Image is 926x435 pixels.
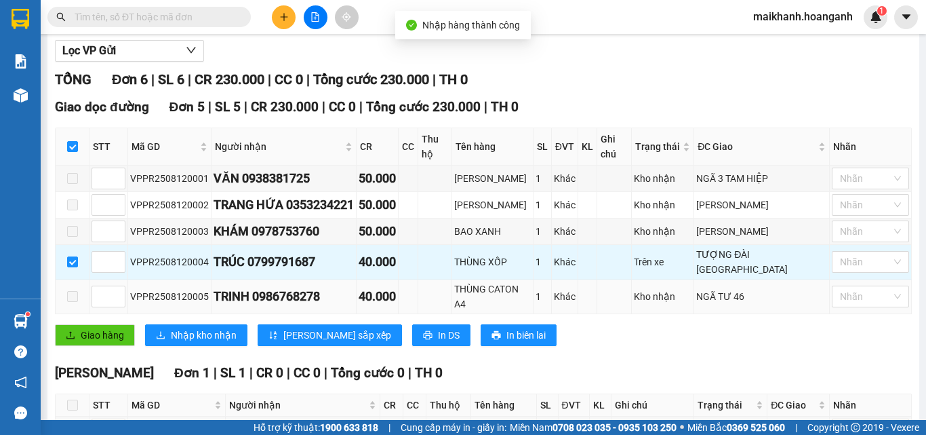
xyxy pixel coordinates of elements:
span: Tổng cước 230.000 [366,99,481,115]
button: plus [272,5,296,29]
span: CR : [10,89,31,103]
div: Kho nhận [634,197,691,212]
td: VPPR2508120002 [128,192,212,219]
span: Đơn 1 [174,365,210,381]
span: | [359,99,363,115]
sup: 1 [877,6,887,16]
div: Khác [554,254,576,269]
span: question-circle [14,345,27,358]
span: search [56,12,66,22]
span: down [186,45,197,56]
th: KL [590,394,612,417]
span: plus [279,12,289,22]
th: ĐVT [559,394,590,417]
button: uploadGiao hàng [55,324,135,346]
span: SL 5 [215,99,241,115]
strong: 0369 525 060 [727,422,785,433]
button: printerIn biên lai [481,324,557,346]
div: Kho nhận [634,171,691,186]
button: aim [335,5,359,29]
span: Nhận: [129,13,162,27]
span: notification [14,376,27,389]
div: VPPR2508120004 [130,254,209,269]
span: maikhanh.hoanganh [742,8,864,25]
div: NGÃ TƯ 46 [696,289,827,304]
div: 1 [536,197,549,212]
span: caret-down [900,11,912,23]
div: [PERSON_NAME] [454,197,531,212]
span: TH 0 [415,365,443,381]
th: CC [403,394,426,417]
span: Miền Nam [510,420,677,435]
button: caret-down [894,5,918,29]
div: Khác [554,171,576,186]
div: [PERSON_NAME] [12,12,120,42]
div: KHÁM 0978753760 [214,222,354,241]
span: Trạng thái [698,398,753,413]
span: TH 0 [439,71,468,88]
div: [PERSON_NAME] [696,224,827,239]
span: [PERSON_NAME] sắp xếp [283,328,391,343]
span: In biên lai [506,328,546,343]
span: | [322,99,325,115]
div: Khác [554,197,576,212]
span: SL 1 [220,365,246,381]
span: Mã GD [132,139,197,154]
span: CC 0 [329,99,356,115]
span: | [214,365,217,381]
div: BAO XANH [454,224,531,239]
span: | [388,420,390,435]
td: VPPR2508120004 [128,245,212,280]
strong: 1900 633 818 [320,422,378,433]
span: aim [342,12,351,22]
span: file-add [310,12,320,22]
td: VPPR2508120005 [128,280,212,314]
td: VPPR2508120003 [128,219,212,245]
th: Tên hàng [452,128,534,166]
div: VPPR2508120001 [130,171,209,186]
span: CC 0 [294,365,321,381]
span: | [432,71,436,88]
div: TƯỢNG ĐÀI [GEOGRAPHIC_DATA] [696,247,827,277]
span: | [244,99,247,115]
strong: 0708 023 035 - 0935 103 250 [552,422,677,433]
span: ⚪️ [680,425,684,430]
div: VPPR2508120003 [130,224,209,239]
div: THÙNG CATON A4 [454,282,531,311]
th: KL [578,128,597,166]
div: TRÚC 0799791687 [214,252,354,271]
span: ĐC Giao [698,139,816,154]
span: | [249,365,253,381]
span: Gửi: [12,12,33,26]
div: VĂN 0938381725 [214,169,354,188]
span: printer [491,330,501,341]
span: message [14,406,27,419]
span: In DS [438,328,460,343]
img: logo-vxr [12,9,29,29]
img: warehouse-icon [14,88,28,102]
span: Mã GD [132,398,212,413]
span: | [208,99,212,115]
div: VP [PERSON_NAME] [129,12,239,44]
span: sort-ascending [268,330,278,341]
img: warehouse-icon [14,314,28,328]
span: | [151,71,155,88]
div: 1 [536,289,549,304]
button: Lọc VP Gửi [55,40,204,62]
span: CR 230.000 [195,71,264,88]
div: 50.000 [359,195,396,214]
th: CR [380,394,403,417]
img: icon-new-feature [870,11,882,23]
span: Đơn 5 [169,99,205,115]
div: [PERSON_NAME] [696,197,827,212]
span: Giao hàng [81,328,124,343]
th: SL [537,394,559,417]
span: Người nhận [215,139,342,154]
button: sort-ascending[PERSON_NAME] sắp xếp [258,324,402,346]
span: | [188,71,191,88]
div: 1 [536,254,549,269]
div: 30.000 [10,88,122,104]
span: | [484,99,487,115]
div: 50.000 [359,222,396,241]
th: ĐVT [552,128,578,166]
